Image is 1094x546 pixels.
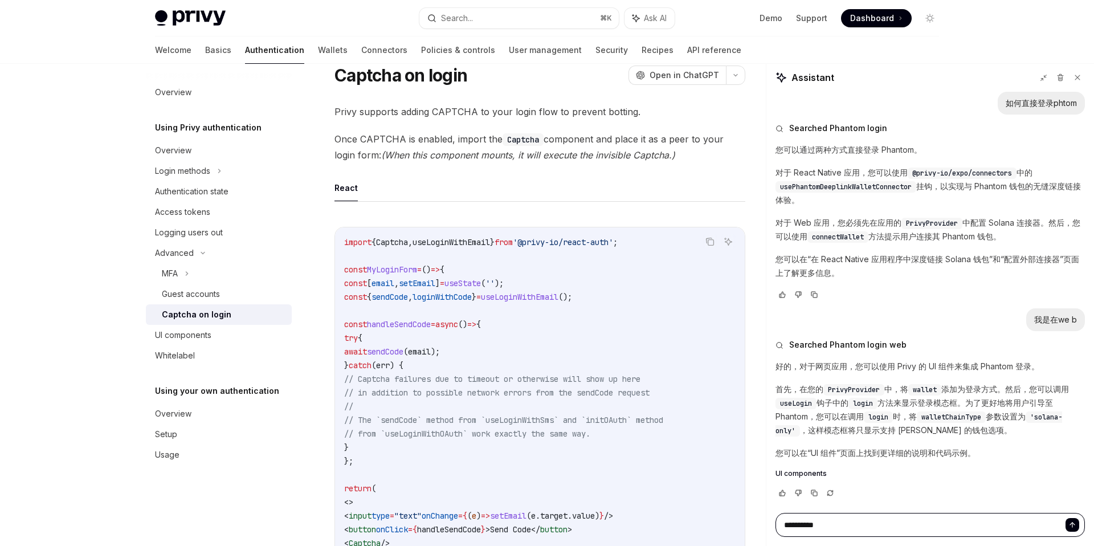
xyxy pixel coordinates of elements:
span: () [422,264,431,275]
span: , [408,237,413,247]
span: { [358,333,362,343]
div: Usage [155,448,179,462]
span: > [485,524,490,535]
div: Overview [155,407,191,421]
a: Setup [146,424,292,445]
code: Captcha [503,133,544,146]
span: } [599,511,604,521]
a: UI components [775,469,1085,478]
span: PrivyProvider [906,219,958,228]
a: Wallets [318,36,348,64]
span: useLoginWithEmail [481,292,558,302]
a: Captcha on login [146,304,292,325]
div: Setup [155,427,177,441]
span: () [458,319,467,329]
a: Usage [146,445,292,465]
a: Security [595,36,628,64]
span: walletChainType [921,413,981,422]
p: 首先，在您的 中，将 添加为登录方式。然后，您可以调用 钩子中的 方法来显示登录模态框。为了更好地将用户引导至 Phantom，您可以在调用 时，将 参数设置为 ，这样模态框将只显示支持 [PE... [775,382,1085,437]
span: button [349,524,376,535]
span: [ [367,278,372,288]
span: Once CAPTCHA is enabled, import the component and place it as a peer to your login form: [334,131,745,163]
span: const [344,264,367,275]
span: ); [431,347,440,357]
div: Captcha on login [162,308,231,321]
div: MFA [162,267,178,280]
span: input [349,511,372,521]
span: sendCode [372,292,408,302]
span: UI components [775,469,827,478]
img: light logo [155,10,226,26]
div: UI components [155,328,211,342]
span: value [572,511,595,521]
div: 我是在we b [1034,314,1077,325]
span: const [344,292,367,302]
span: { [367,292,372,302]
span: . [536,511,540,521]
span: from [495,237,513,247]
div: 如何直接登录phtom [1006,97,1077,109]
span: ) [476,511,481,521]
a: Access tokens [146,202,292,222]
span: > [568,524,572,535]
span: email [408,347,431,357]
span: onChange [422,511,458,521]
span: } [490,237,495,247]
span: import [344,237,372,247]
span: onClick [376,524,408,535]
span: } [472,292,476,302]
p: 对于 React Native 应用，您可以使用 中的 挂钩，以实现与 Phantom 钱包的无缝深度链接体验。 [775,166,1085,207]
span: loginWithCode [413,292,472,302]
a: Demo [760,13,782,24]
div: Whitelabel [155,349,195,362]
span: ( [372,483,376,494]
button: Toggle dark mode [921,9,939,27]
span: = [408,524,413,535]
a: Support [796,13,827,24]
span: // Captcha failures due to timeout or otherwise will show up here [344,374,640,384]
h5: Using your own authentication [155,384,279,398]
span: PrivyProvider [828,385,880,394]
span: '' [485,278,495,288]
span: login [868,413,888,422]
a: Authentication [245,36,304,64]
span: ; [613,237,618,247]
span: . [568,511,572,521]
span: Dashboard [850,13,894,24]
span: e [472,511,476,521]
span: = [476,292,481,302]
div: Overview [155,85,191,99]
p: 您可以通过两种方式直接登录 Phantom。 [775,143,1085,157]
span: useState [444,278,481,288]
span: , [394,278,399,288]
span: ); [495,278,504,288]
span: { [413,524,417,535]
a: Recipes [642,36,673,64]
span: <> [344,497,353,507]
span: } [481,524,485,535]
span: } [344,360,349,370]
span: ] [435,278,440,288]
button: Searched Phantom login web [775,339,1085,351]
span: => [431,264,440,275]
a: Dashboard [841,9,912,27]
button: Ask AI [624,8,675,28]
span: => [481,511,490,521]
a: API reference [687,36,741,64]
p: 您可以在“UI 组件”页面上找到更详细的说明和代码示例。 [775,446,1085,460]
a: Overview [146,404,292,424]
span: const [344,319,367,329]
span: target [540,511,568,521]
span: = [458,511,463,521]
span: email [372,278,394,288]
p: 您可以在“在 React Native 应用程序中深度链接 Solana 钱包”和“配置外部连接器”页面上了解更多信息。 [775,252,1085,280]
a: UI components [146,325,292,345]
span: = [431,319,435,329]
span: Captcha [376,237,408,247]
span: Send Code [490,524,531,535]
span: = [417,264,422,275]
span: connectWallet [812,233,864,242]
span: usePhantomDeeplinkWalletConnector [780,182,912,191]
span: } [344,442,349,453]
a: Logging users out [146,222,292,243]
